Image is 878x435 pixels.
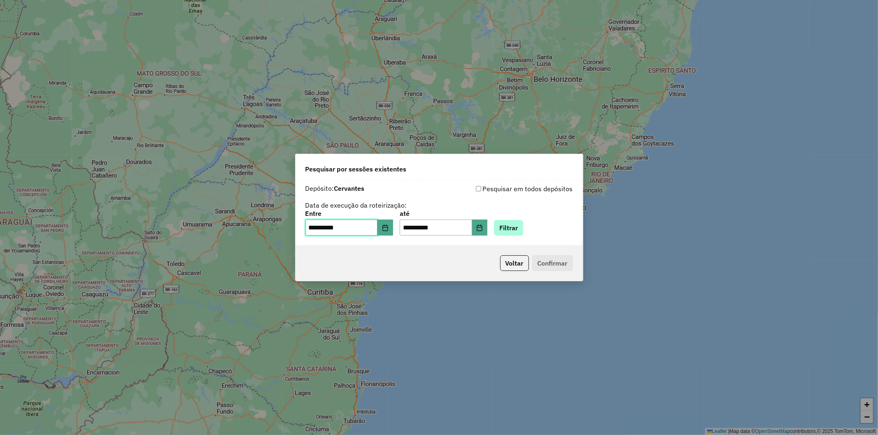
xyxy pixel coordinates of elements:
[377,220,393,236] button: Choose Date
[494,220,523,236] button: Filtrar
[472,220,488,236] button: Choose Date
[305,164,407,174] span: Pesquisar por sessões existentes
[305,208,393,218] label: Entre
[500,255,529,271] button: Voltar
[334,184,365,192] strong: Cervantes
[400,208,487,218] label: até
[305,200,407,210] label: Data de execução da roteirização:
[305,183,365,193] label: Depósito:
[439,184,573,194] div: Pesquisar em todos depósitos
